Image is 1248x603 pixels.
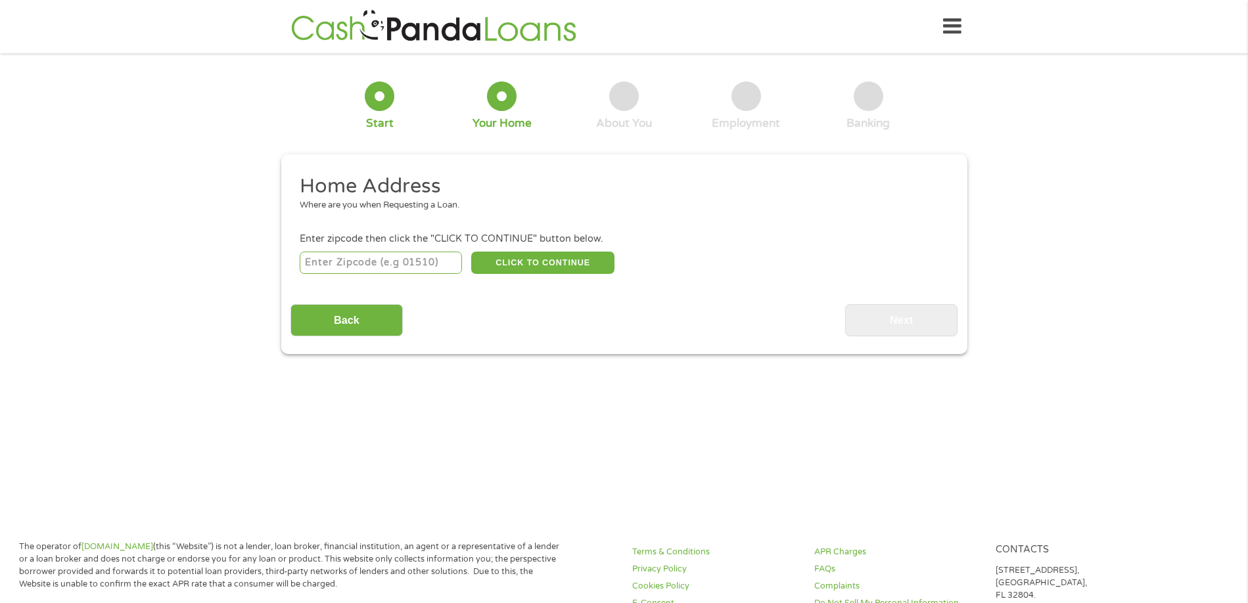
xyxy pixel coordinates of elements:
[300,232,948,246] div: Enter zipcode then click the "CLICK TO CONTINUE" button below.
[632,563,798,575] a: Privacy Policy
[300,199,938,212] div: Where are you when Requesting a Loan.
[471,252,614,274] button: CLICK TO CONTINUE
[845,304,958,336] input: Next
[300,252,462,274] input: Enter Zipcode (e.g 01510)
[632,546,798,558] a: Terms & Conditions
[290,304,403,336] input: Back
[996,544,1162,556] h4: Contacts
[596,116,652,131] div: About You
[996,564,1162,602] p: [STREET_ADDRESS], [GEOGRAPHIC_DATA], FL 32804.
[287,8,580,45] img: GetLoanNow Logo
[300,173,938,200] h2: Home Address
[846,116,890,131] div: Banking
[81,541,153,552] a: [DOMAIN_NAME]
[366,116,394,131] div: Start
[632,580,798,592] a: Cookies Policy
[814,580,981,592] a: Complaints
[19,541,565,591] p: The operator of (this “Website”) is not a lender, loan broker, financial institution, an agent or...
[712,116,780,131] div: Employment
[473,116,532,131] div: Your Home
[814,563,981,575] a: FAQs
[814,546,981,558] a: APR Charges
